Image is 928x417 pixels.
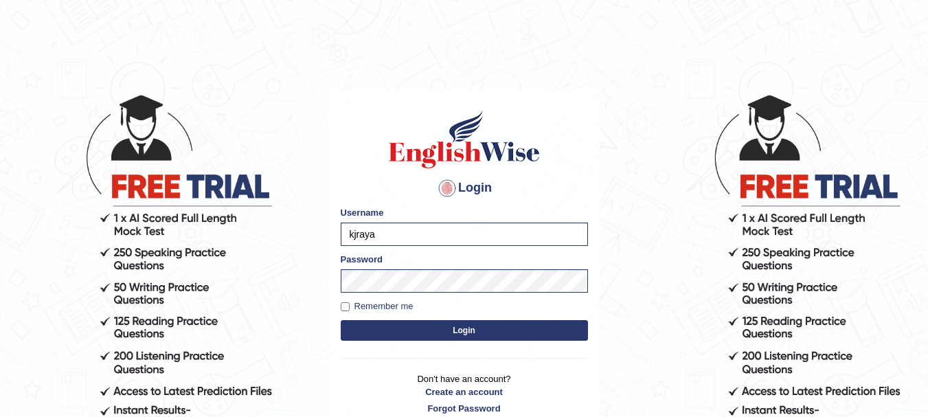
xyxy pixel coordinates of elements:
p: Don't have an account? [341,372,588,415]
label: Username [341,206,384,219]
button: Login [341,320,588,341]
label: Password [341,253,383,266]
label: Remember me [341,300,414,313]
a: Forgot Password [341,402,588,415]
h4: Login [341,177,588,199]
input: Remember me [341,302,350,311]
a: Create an account [341,385,588,398]
img: Logo of English Wise sign in for intelligent practice with AI [386,109,543,170]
